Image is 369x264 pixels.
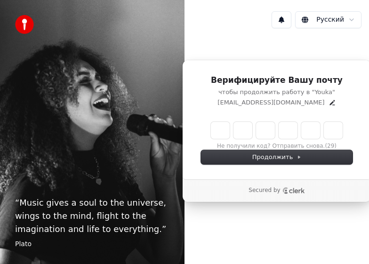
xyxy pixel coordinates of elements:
[15,15,34,34] img: youka
[15,196,169,236] p: “ Music gives a soul to the universe, wings to the mind, flight to the imagination and life to ev...
[329,99,336,106] button: Edit
[252,153,302,161] span: Продолжить
[201,88,353,96] p: чтобы продолжить работу в "Youka"
[249,187,280,194] p: Secured by
[15,240,169,249] footer: Plato
[201,75,353,86] h1: Верифицируйте Вашу почту
[217,98,324,107] p: [EMAIL_ADDRESS][DOMAIN_NAME]
[211,122,343,139] input: Enter verification code
[282,187,305,194] a: Clerk logo
[201,150,353,164] button: Продолжить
